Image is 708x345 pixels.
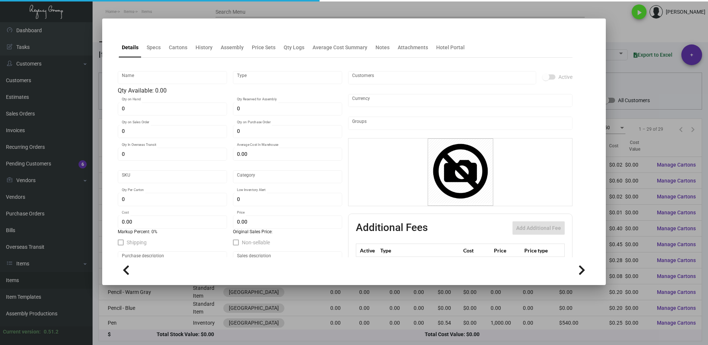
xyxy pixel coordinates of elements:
div: 0.51.2 [44,328,59,336]
div: Price Sets [252,44,275,51]
div: Details [122,44,138,51]
div: Attachments [398,44,428,51]
span: Active [558,73,572,81]
span: Shipping [127,238,147,247]
span: Add Additional Fee [516,225,561,231]
div: Qty Available: 0.00 [118,86,342,95]
th: Type [378,244,461,257]
h2: Additional Fees [356,221,428,235]
th: Price [492,244,522,257]
span: Non-sellable [242,238,270,247]
div: Hotel Portal [436,44,465,51]
div: Notes [375,44,390,51]
div: Specs [147,44,161,51]
button: Add Additional Fee [512,221,565,235]
th: Price type [522,244,556,257]
th: Active [356,244,379,257]
div: Average Cost Summary [313,44,367,51]
div: Assembly [221,44,244,51]
th: Cost [461,244,492,257]
input: Add new.. [352,75,532,81]
div: Cartons [169,44,187,51]
input: Add new.. [352,120,569,126]
div: Current version: [3,328,41,336]
div: Qty Logs [284,44,304,51]
div: History [196,44,213,51]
